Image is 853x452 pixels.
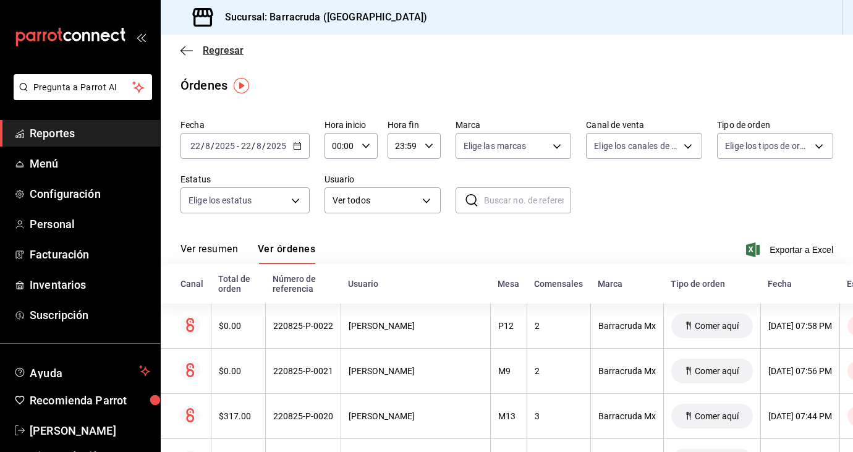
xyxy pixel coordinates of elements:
label: Marca [456,121,572,129]
span: Ver todos [333,194,418,207]
input: -- [256,141,262,151]
input: -- [240,141,252,151]
div: Órdenes [180,76,227,95]
div: [DATE] 07:58 PM [768,321,832,331]
div: $317.00 [219,411,258,421]
div: Tipo de orden [671,279,753,289]
div: Fecha [768,279,832,289]
span: Elige los tipos de orden [725,140,810,152]
label: Hora fin [388,121,441,129]
div: Canal [180,279,203,289]
span: Facturación [30,246,150,263]
div: [PERSON_NAME] [349,411,483,421]
div: 2 [535,321,583,331]
span: Reportes [30,125,150,142]
span: - [237,141,239,151]
input: Buscar no. de referencia [484,188,572,213]
img: Tooltip marker [234,78,249,93]
span: / [252,141,255,151]
div: 220825-P-0022 [273,321,333,331]
span: Pregunta a Parrot AI [33,81,133,94]
button: Ver resumen [180,243,238,264]
div: Total de orden [218,274,258,294]
div: Número de referencia [273,274,333,294]
div: M9 [498,366,519,376]
div: [DATE] 07:56 PM [768,366,832,376]
button: Pregunta a Parrot AI [14,74,152,100]
label: Hora inicio [325,121,378,129]
div: M13 [498,411,519,421]
button: Ver órdenes [258,243,315,264]
div: Marca [598,279,656,289]
span: Ayuda [30,364,134,378]
span: / [262,141,266,151]
div: navigation tabs [180,243,315,264]
div: [DATE] 07:44 PM [768,411,832,421]
span: Elige los canales de venta [594,140,679,152]
button: Regresar [180,45,244,56]
div: $0.00 [219,366,258,376]
label: Usuario [325,175,441,184]
div: 2 [535,366,583,376]
span: Inventarios [30,276,150,293]
span: Elige las marcas [464,140,527,152]
label: Fecha [180,121,310,129]
button: open_drawer_menu [136,32,146,42]
div: Barracruda Mx [598,321,656,331]
span: / [211,141,214,151]
span: Elige los estatus [189,194,252,207]
div: Mesa [498,279,519,289]
div: P12 [498,321,519,331]
input: ---- [266,141,287,151]
div: 220825-P-0021 [273,366,333,376]
div: Barracruda Mx [598,366,656,376]
label: Canal de venta [586,121,702,129]
span: Suscripción [30,307,150,323]
a: Pregunta a Parrot AI [9,90,152,103]
div: $0.00 [219,321,258,331]
span: Configuración [30,185,150,202]
div: Comensales [534,279,583,289]
div: 220825-P-0020 [273,411,333,421]
span: Comer aquí [690,411,744,421]
input: ---- [214,141,236,151]
input: -- [190,141,201,151]
span: Comer aquí [690,321,744,331]
div: [PERSON_NAME] [349,321,483,331]
input: -- [205,141,211,151]
span: Comer aquí [690,366,744,376]
span: Recomienda Parrot [30,392,150,409]
span: Regresar [203,45,244,56]
label: Tipo de orden [717,121,833,129]
div: Barracruda Mx [598,411,656,421]
h3: Sucursal: Barracruda ([GEOGRAPHIC_DATA]) [215,10,427,25]
div: Usuario [348,279,483,289]
span: Menú [30,155,150,172]
div: 3 [535,411,583,421]
div: [PERSON_NAME] [349,366,483,376]
span: [PERSON_NAME] [30,422,150,439]
span: Personal [30,216,150,232]
button: Exportar a Excel [749,242,833,257]
label: Estatus [180,175,310,184]
span: / [201,141,205,151]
